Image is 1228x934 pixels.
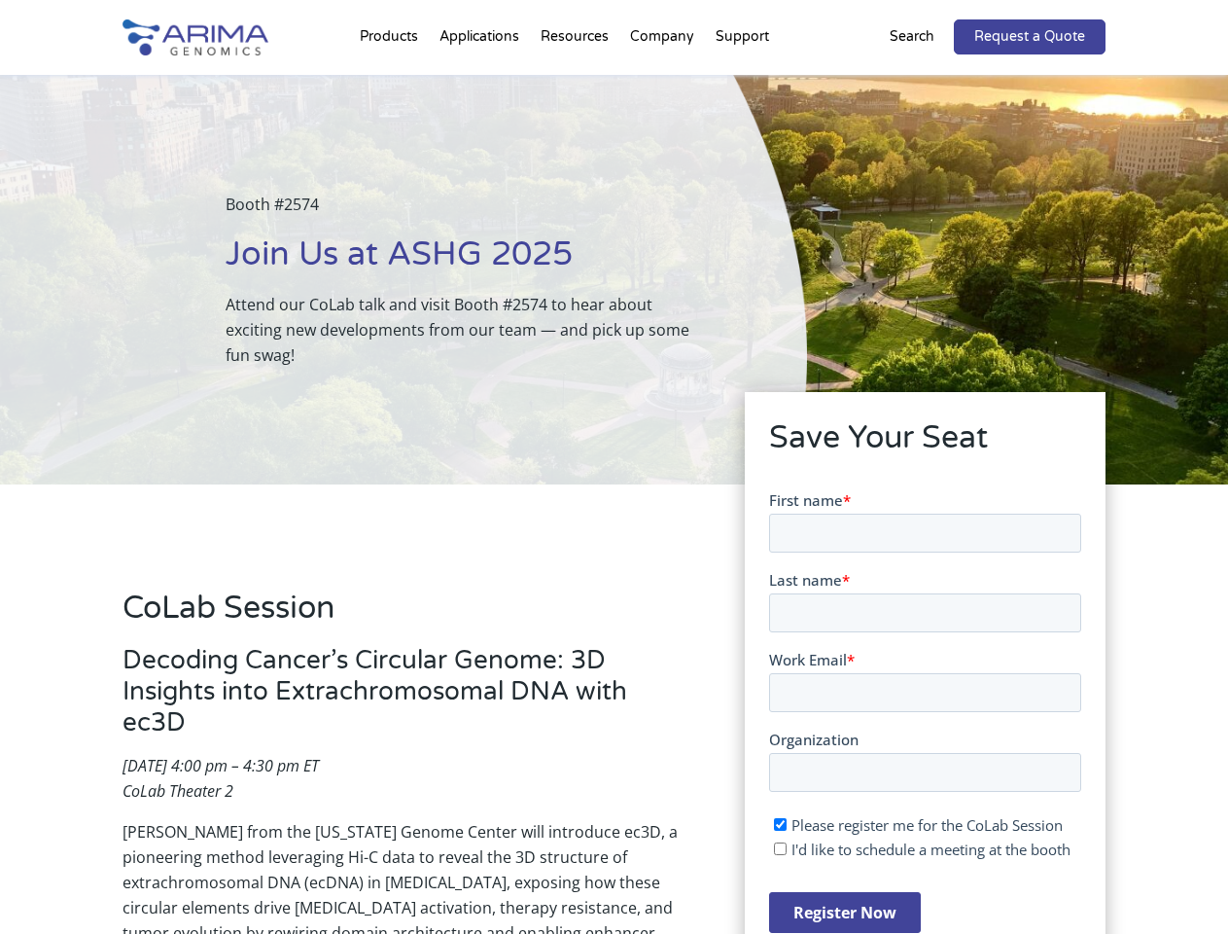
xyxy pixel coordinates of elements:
img: Arima-Genomics-logo [123,19,268,55]
a: Request a Quote [954,19,1105,54]
em: CoLab Theater 2 [123,780,233,802]
em: [DATE] 4:00 pm – 4:30 pm ET [123,755,319,776]
p: Search [890,24,934,50]
h2: CoLab Session [123,587,690,645]
h1: Join Us at ASHG 2025 [226,233,709,292]
p: Booth #2574 [226,192,709,233]
h3: Decoding Cancer’s Circular Genome: 3D Insights into Extrachromosomal DNA with ec3D [123,645,690,753]
p: Attend our CoLab talk and visit Booth #2574 to hear about exciting new developments from our team... [226,292,709,368]
h2: Save Your Seat [769,416,1081,475]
